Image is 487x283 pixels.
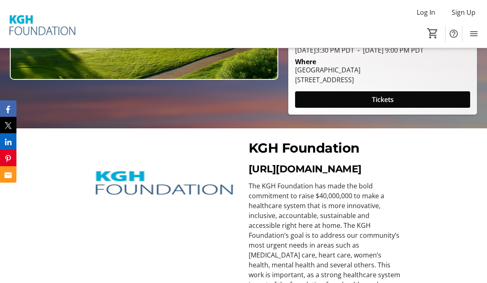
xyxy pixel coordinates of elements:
p: KGH Foundation [249,138,401,158]
button: Sign Up [445,6,482,19]
img: undefined [86,138,239,224]
button: Tickets [295,91,470,108]
span: - [354,46,363,55]
button: Log In [410,6,442,19]
span: Sign Up [452,7,475,17]
button: Help [445,26,462,42]
img: Kelowna General Hospital Foundation - UBC Southern Medical Program's Logo [5,3,78,44]
button: Menu [466,26,482,42]
div: [STREET_ADDRESS] [295,75,360,85]
div: Where [295,58,316,65]
span: Tickets [372,95,394,104]
span: Log In [417,7,435,17]
span: [URL][DOMAIN_NAME] [249,163,362,175]
div: [GEOGRAPHIC_DATA] [295,65,360,75]
button: Cart [425,26,440,41]
span: [DATE] 3:30 PM PDT [295,46,354,55]
span: [DATE] 9:00 PM PDT [354,46,424,55]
